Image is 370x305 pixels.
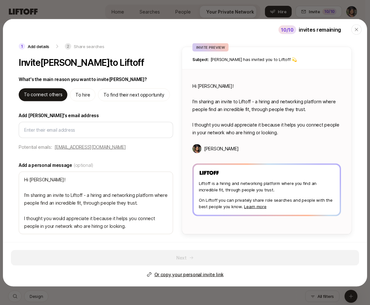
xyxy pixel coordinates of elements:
[204,145,239,152] p: [PERSON_NAME]
[74,43,104,49] p: Share searches
[192,144,201,153] img: Cynia
[24,126,168,134] input: Enter their email address
[19,161,173,169] label: Add a personal message
[199,180,335,193] p: Liftoff is a hiring and networking platform where you find an incredible fit, through people you ...
[19,75,147,83] p: What's the main reason you want to invite [PERSON_NAME] ?
[278,25,296,34] div: 10 /10
[65,43,71,49] p: 2
[192,82,341,136] p: Hi [PERSON_NAME]! I’m sharing an invite to Liftoff - a hiring and networking platform where peopl...
[24,90,62,98] p: To connect others
[192,56,209,62] span: Subject:
[299,25,341,34] p: invites remaining
[196,44,225,50] p: INVITE PREVIEW
[199,170,219,176] img: Liftoff Logo
[19,57,144,67] p: Invite [PERSON_NAME] to Liftoff
[192,56,341,62] p: [PERSON_NAME] has invited you to Liftoff 💫
[199,197,335,209] p: On Liftoff you can privately share role searches and people with the best people you know.
[28,43,49,49] p: Add details
[103,91,164,98] p: To find their next opportunity
[75,91,90,98] p: To hire
[19,43,25,49] p: 1
[147,270,224,278] button: Or copy your personal invite link
[54,143,126,151] button: [EMAIL_ADDRESS][DOMAIN_NAME]
[19,171,173,234] textarea: Hi [PERSON_NAME]! I’m sharing an invite to Liftoff - a hiring and networking platform where peopl...
[19,111,173,119] label: Add [PERSON_NAME]'s email address
[73,161,93,169] span: (optional)
[244,204,266,209] a: Learn more
[19,143,52,151] p: Potential emails:
[154,270,224,278] p: Or copy your personal invite link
